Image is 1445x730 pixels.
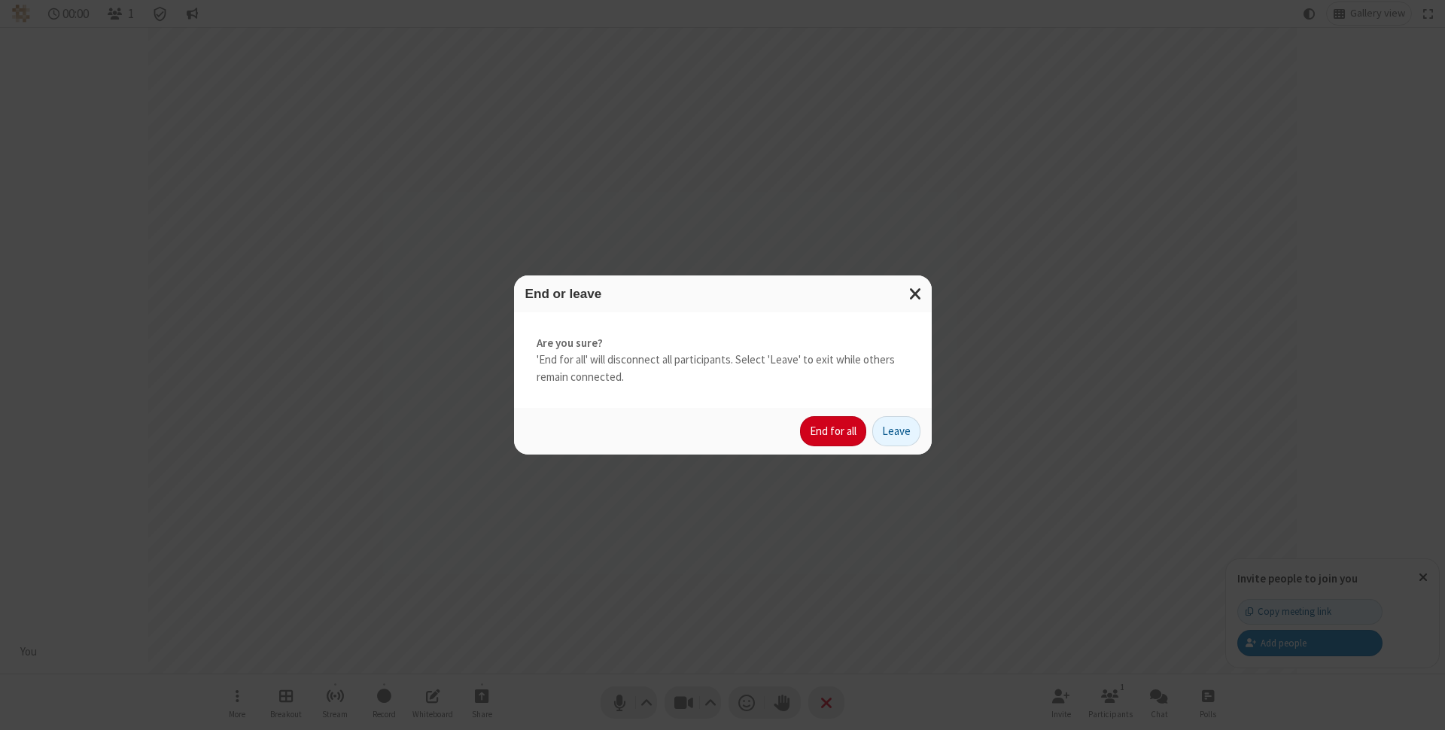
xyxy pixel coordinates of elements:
div: 'End for all' will disconnect all participants. Select 'Leave' to exit while others remain connec... [514,312,932,409]
h3: End or leave [525,287,920,301]
button: Leave [872,416,920,446]
button: Close modal [900,275,932,312]
strong: Are you sure? [537,335,909,352]
button: End for all [800,416,866,446]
